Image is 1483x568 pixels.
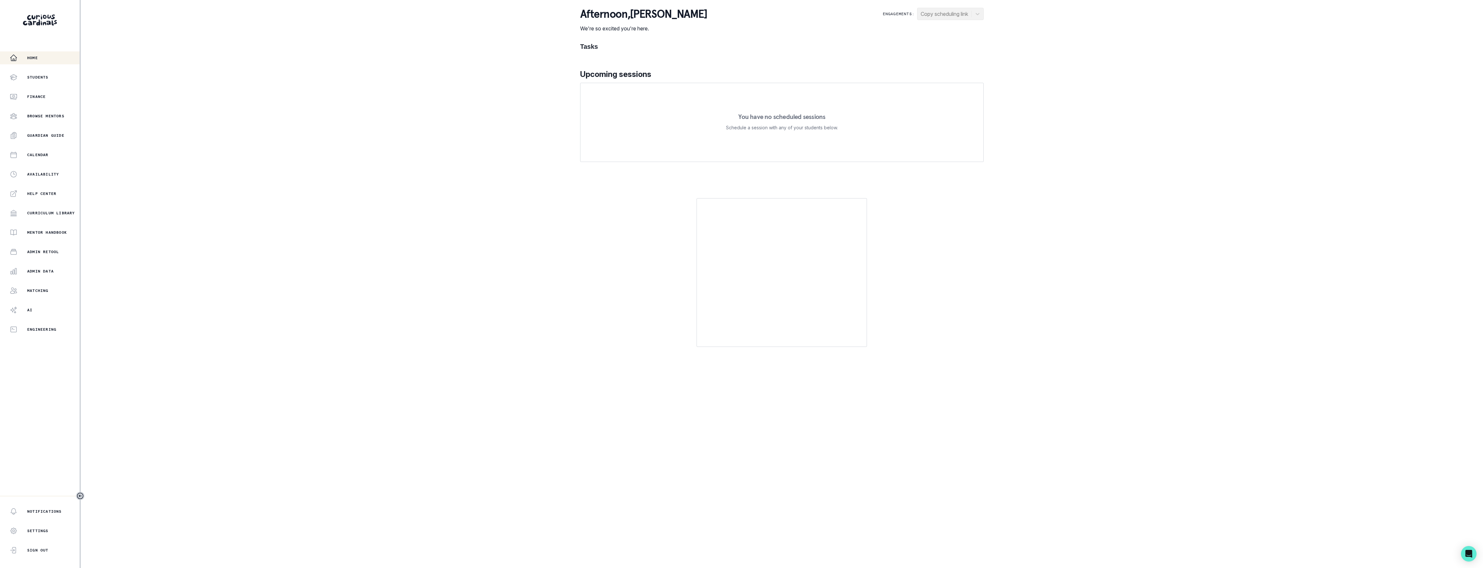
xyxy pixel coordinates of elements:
[738,113,825,120] p: You have no scheduled sessions
[27,113,64,119] p: Browse Mentors
[27,55,38,60] p: Home
[580,43,984,50] h1: Tasks
[27,210,75,216] p: Curriculum Library
[1461,546,1477,562] div: Open Intercom Messenger
[27,307,32,313] p: AI
[27,249,59,254] p: Admin Retool
[27,528,49,533] p: Settings
[27,288,49,293] p: Matching
[27,94,46,99] p: Finance
[27,133,64,138] p: Guardian Guide
[27,172,59,177] p: Availability
[883,11,915,16] p: Engagements:
[27,327,56,332] p: Engineering
[27,509,62,514] p: Notifications
[580,8,707,21] p: afternoon , [PERSON_NAME]
[76,492,84,500] button: Toggle sidebar
[27,152,49,157] p: Calendar
[23,15,57,26] img: Curious Cardinals Logo
[27,269,54,274] p: Admin Data
[27,230,67,235] p: Mentor Handbook
[580,25,707,32] p: We're so excited you're here.
[27,75,49,80] p: Students
[27,191,56,196] p: Help Center
[27,548,49,553] p: Sign Out
[726,124,838,132] p: Schedule a session with any of your students below.
[580,69,984,80] p: Upcoming sessions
